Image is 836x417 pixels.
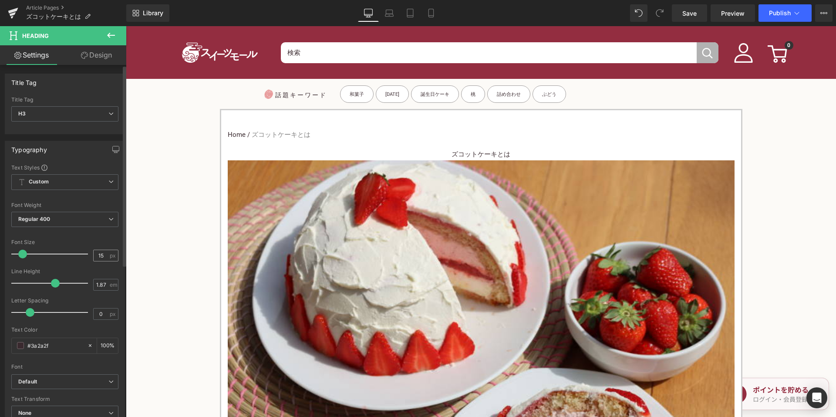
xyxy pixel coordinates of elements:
div: Open Intercom Messenger [806,387,827,408]
div: Text Color [11,327,118,333]
b: H3 [18,110,26,117]
div: Letter Spacing [11,298,118,304]
a: New Library [126,4,169,22]
span: Library [143,9,163,17]
a: 誕生日ケーキ [285,59,333,77]
a: Desktop [358,4,379,22]
button: Publish [758,4,812,22]
div: Font Weight [11,202,118,208]
h3: ズコットケーキとは [102,122,609,134]
a: Design [65,45,128,65]
span: Preview [721,9,745,18]
b: Custom [29,178,49,186]
a: Preview [711,4,755,22]
div: Line Height [11,268,118,275]
a: ぶどう [407,59,440,77]
div: % [97,338,118,353]
div: Title Tag [11,74,37,86]
a: Laptop [379,4,400,22]
button: More [815,4,833,22]
span: Publish [769,10,791,17]
a: [DATE] [250,59,283,77]
span: / [120,102,126,115]
div: Font [11,364,118,370]
a: Mobile [421,4,442,22]
div: Text Styles [11,164,118,171]
span: em [110,282,117,288]
div: Text Transform [11,396,118,402]
button: 検索 [571,16,593,37]
span: px [110,253,117,258]
button: Redo [651,4,668,22]
p: 話題キーワード [138,59,201,79]
div: Typography [11,141,47,153]
img: user1.png [608,17,627,37]
i: Default [18,378,37,386]
img: スイーツモール [51,0,138,53]
nav: breadcrumbs [102,97,609,120]
div: Title Tag [11,97,118,103]
input: Color [27,341,83,350]
button: Undo [630,4,647,22]
span: Heading [22,32,49,39]
span: px [110,311,117,317]
a: 和菓子 [214,59,248,77]
a: Tablet [400,4,421,22]
b: None [18,410,32,416]
div: Font Size [11,239,118,245]
span: 0 [658,15,667,24]
a: 詰め合わせ [361,59,405,77]
a: Article Pages [26,4,126,11]
a: Home [102,102,120,115]
span: ズコットケーキとは [26,13,81,20]
b: Regular 400 [18,216,51,222]
a: 桃 [335,59,359,77]
input: When autocomplete results are available use up and down arrows to review and enter to select [155,16,571,37]
a: 0 [640,18,660,35]
span: Save [682,9,697,18]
